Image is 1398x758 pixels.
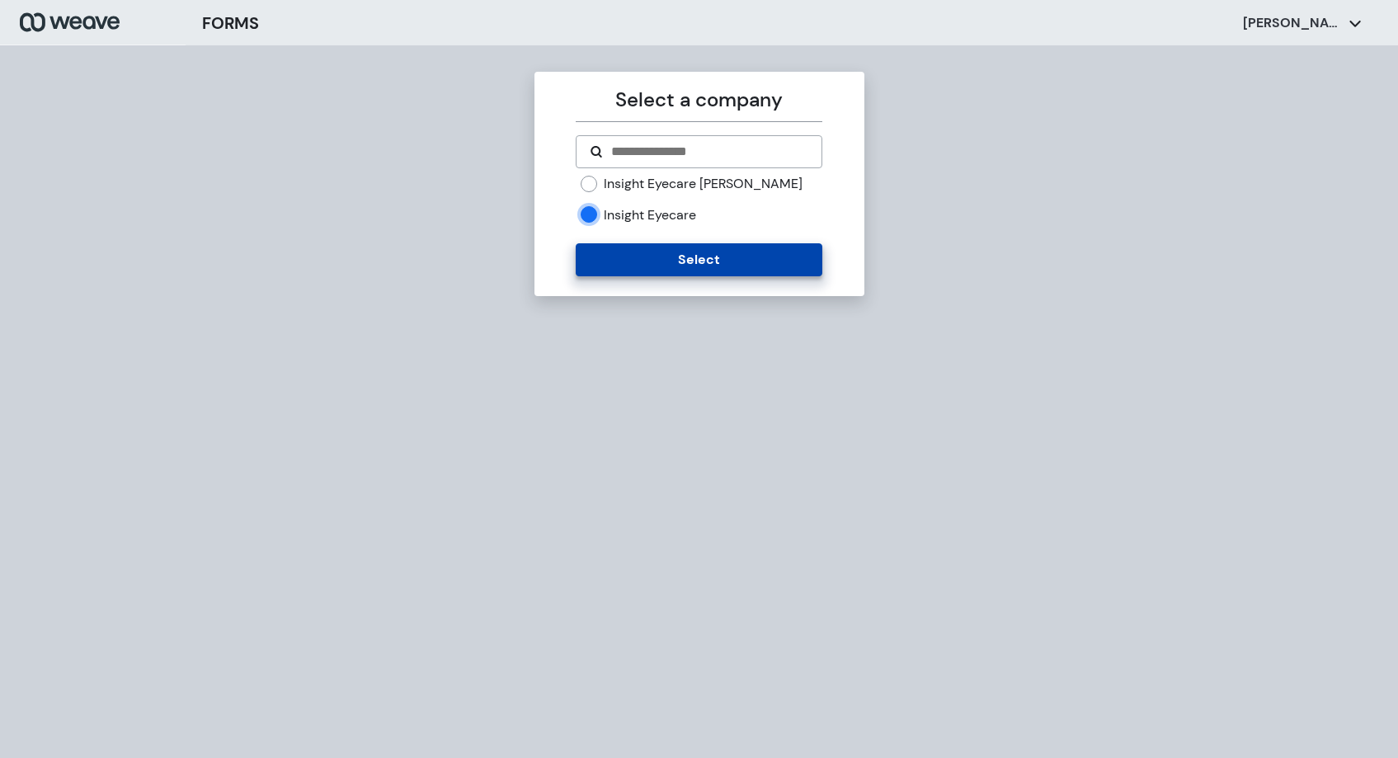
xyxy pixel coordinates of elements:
button: Select [576,243,822,276]
input: Search [610,142,808,162]
label: Insight Eyecare [PERSON_NAME] [604,175,803,193]
label: Insight Eyecare [604,206,696,224]
p: [PERSON_NAME] [1243,14,1342,32]
p: Select a company [576,85,822,115]
h3: FORMS [202,11,259,35]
